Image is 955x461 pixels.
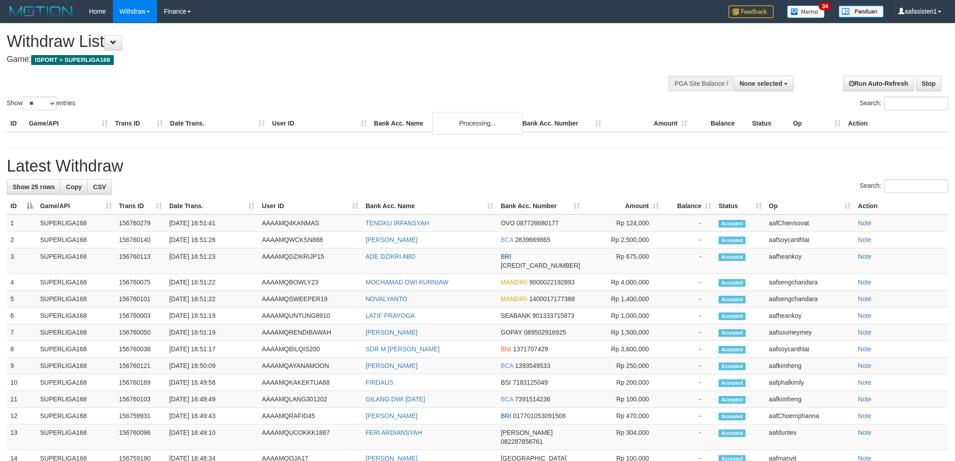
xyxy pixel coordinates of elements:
td: SUPERLIGA168 [37,374,116,391]
a: TENGKU IRFANSYAH [366,219,429,227]
td: 7 [7,324,37,341]
td: Rp 470,000 [584,408,663,424]
td: AAAAMQUNTUNG8910 [258,307,362,324]
td: Rp 2,500,000 [584,232,663,248]
td: 6 [7,307,37,324]
img: MOTION_logo.png [7,5,75,18]
td: [DATE] 16:51:19 [166,324,258,341]
td: SUPERLIGA168 [37,232,116,248]
span: BCA [501,362,513,369]
td: 9 [7,358,37,374]
td: [DATE] 16:51:17 [166,341,258,358]
td: SUPERLIGA168 [37,424,116,450]
h4: Game: [7,55,628,64]
span: BSI [501,379,511,386]
td: 156760113 [116,248,166,274]
a: Note [858,329,872,336]
span: Copy 089502916925 to clipboard [524,329,566,336]
td: 13 [7,424,37,450]
span: Accepted [719,329,746,337]
th: Status [748,115,789,132]
span: Show 25 rows [13,183,55,191]
td: AAAAMQ4KANMAS [258,214,362,232]
span: OVO [501,219,515,227]
a: FIRDAUS [366,379,393,386]
input: Search: [884,97,948,110]
td: [DATE] 16:49:10 [166,424,258,450]
a: Run Auto-Refresh [843,76,914,91]
span: Accepted [719,296,746,303]
td: AAAAMQAYANAMOON [258,358,362,374]
a: MOCHAMAD DWI KURNIAW [366,279,449,286]
td: aafsoumeymey [765,324,855,341]
td: [DATE] 16:51:19 [166,307,258,324]
td: SUPERLIGA168 [37,307,116,324]
h1: Latest Withdraw [7,157,948,175]
span: [PERSON_NAME] [501,429,552,436]
span: Accepted [719,220,746,228]
span: Copy 1393549533 to clipboard [515,362,550,369]
td: AAAAMQRENDIBAWAH [258,324,362,341]
td: 8 [7,341,37,358]
span: Copy 7183125049 to clipboard [513,379,548,386]
td: 5 [7,291,37,307]
td: aafkimheng [765,358,855,374]
td: Rp 1,400,000 [584,291,663,307]
td: AAAAMQWCKSN888 [258,232,362,248]
td: aafheankoy [765,307,855,324]
span: Accepted [719,312,746,320]
span: Copy 2839669865 to clipboard [515,236,550,243]
span: Copy 110701011327509 to clipboard [501,262,580,269]
td: SUPERLIGA168 [37,324,116,341]
a: CSV [87,179,112,195]
button: None selected [734,76,794,91]
td: SUPERLIGA168 [37,391,116,408]
td: AAAAMQBOWLY23 [258,274,362,291]
th: Game/API: activate to sort column ascending [37,198,116,214]
span: Copy 087728680177 to clipboard [516,219,558,227]
td: AAAAMQUCOKKK1887 [258,424,362,450]
td: [DATE] 16:49:49 [166,391,258,408]
th: Op: activate to sort column ascending [765,198,855,214]
td: - [663,248,715,274]
td: 156760103 [116,391,166,408]
td: [DATE] 16:51:22 [166,274,258,291]
th: User ID: activate to sort column ascending [258,198,362,214]
td: AAAAMQRAFID45 [258,408,362,424]
span: BRI [501,412,511,419]
td: 156760279 [116,214,166,232]
select: Showentries [23,97,56,110]
span: BCA [501,396,513,403]
th: Status: activate to sort column ascending [715,198,765,214]
th: Balance: activate to sort column ascending [663,198,715,214]
a: Show 25 rows [7,179,60,195]
img: Button%20Memo.svg [787,5,825,18]
td: [DATE] 16:51:26 [166,232,258,248]
td: 12 [7,408,37,424]
td: Rp 1,000,000 [584,307,663,324]
th: Amount [605,115,691,132]
input: Search: [884,179,948,193]
td: AAAAMQDZIKRIJP15 [258,248,362,274]
td: 156760050 [116,324,166,341]
td: aafduntev [765,424,855,450]
span: BRI [501,253,511,260]
th: Trans ID: activate to sort column ascending [116,198,166,214]
div: PGA Site Balance / [668,76,733,91]
a: Note [858,396,872,403]
td: Rp 675,000 [584,248,663,274]
td: 4 [7,274,37,291]
img: Feedback.jpg [728,5,774,18]
td: Rp 304,000 [584,424,663,450]
span: Copy 1371707429 to clipboard [513,345,548,353]
td: [DATE] 16:49:58 [166,374,258,391]
span: MANDIRI [501,279,527,286]
a: Note [858,295,872,303]
th: Action [844,115,948,132]
span: Accepted [719,346,746,354]
td: 156760096 [116,424,166,450]
span: CSV [93,183,106,191]
a: FERI ARDIANSYAH [366,429,422,436]
td: - [663,391,715,408]
span: Copy 7391514236 to clipboard [515,396,550,403]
